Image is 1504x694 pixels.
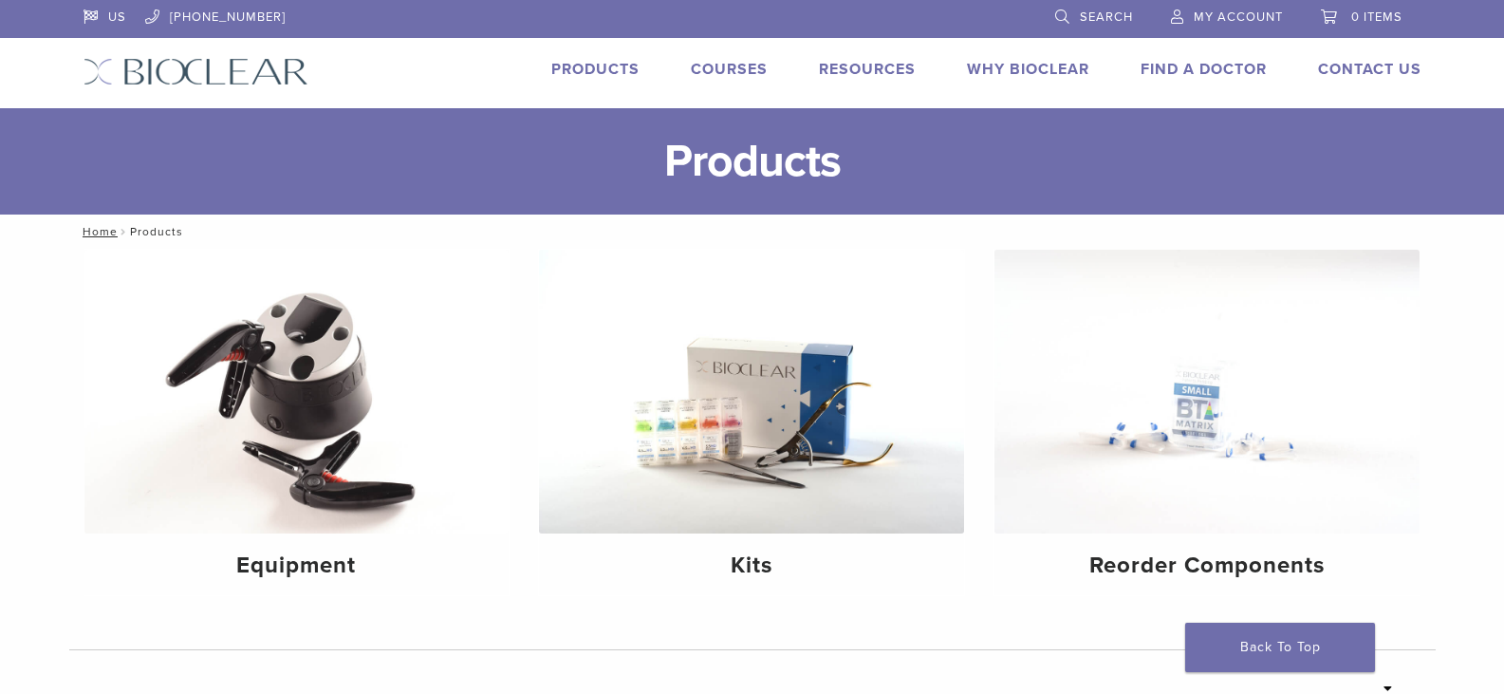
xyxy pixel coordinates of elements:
a: Kits [539,250,964,595]
span: Search [1080,9,1133,25]
a: Find A Doctor [1141,60,1267,79]
nav: Products [69,215,1436,249]
span: / [118,227,130,236]
a: Courses [691,60,768,79]
a: Reorder Components [994,250,1420,595]
a: Home [77,225,118,238]
a: Why Bioclear [967,60,1089,79]
img: Bioclear [84,58,308,85]
img: Equipment [84,250,510,534]
img: Reorder Components [994,250,1420,534]
a: Products [551,60,640,79]
h4: Kits [554,549,949,583]
span: My Account [1194,9,1283,25]
a: Back To Top [1185,623,1375,672]
h4: Reorder Components [1010,549,1404,583]
img: Kits [539,250,964,534]
a: Equipment [84,250,510,595]
span: 0 items [1351,9,1402,25]
a: Contact Us [1318,60,1421,79]
h4: Equipment [100,549,494,583]
a: Resources [819,60,916,79]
